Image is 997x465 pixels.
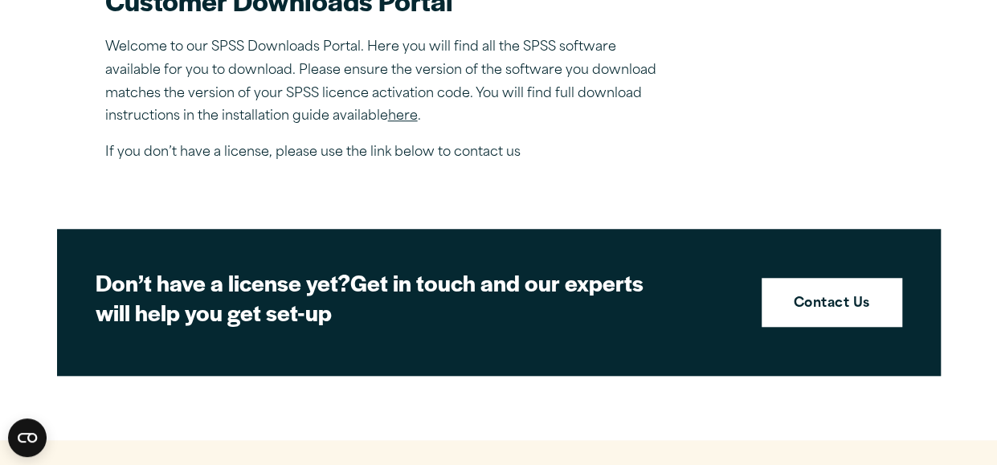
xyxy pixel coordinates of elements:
[794,294,870,315] strong: Contact Us
[96,266,350,298] strong: Don’t have a license yet?
[762,278,902,328] a: Contact Us
[105,141,668,165] p: If you don’t have a license, please use the link below to contact us
[105,36,668,128] p: Welcome to our SPSS Downloads Portal. Here you will find all the SPSS software available for you ...
[388,110,418,123] a: here
[8,418,47,457] button: Open CMP widget
[96,267,658,328] h2: Get in touch and our experts will help you get set-up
